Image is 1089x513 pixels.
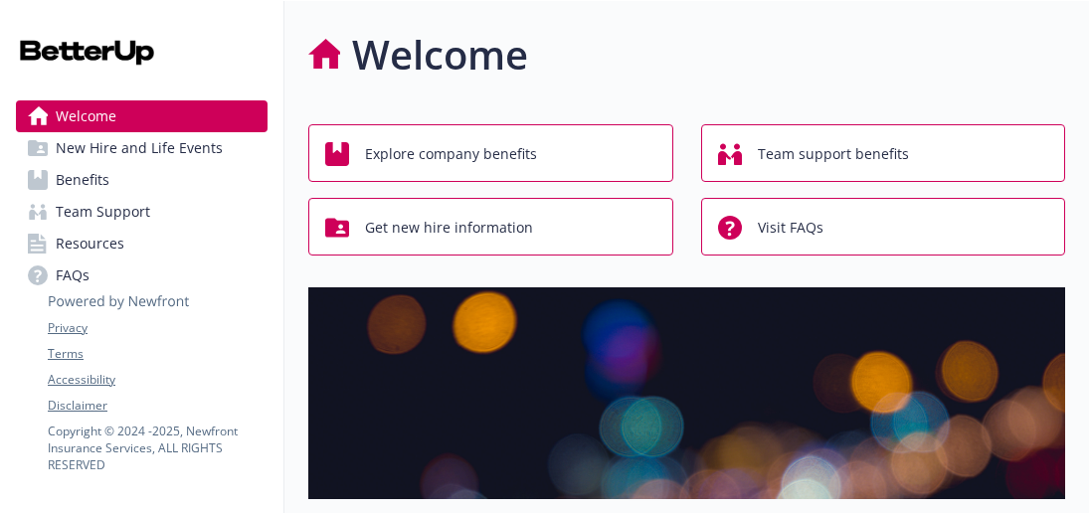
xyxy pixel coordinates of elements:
span: Visit FAQs [758,209,823,247]
span: New Hire and Life Events [56,132,223,164]
a: Benefits [16,164,268,196]
button: Explore company benefits [308,124,673,182]
h1: Welcome [352,25,528,85]
a: Resources [16,228,268,259]
span: Benefits [56,164,109,196]
a: Accessibility [48,371,267,389]
a: Team Support [16,196,268,228]
span: Explore company benefits [365,135,537,173]
img: overview page banner [308,287,1065,499]
a: Terms [48,345,267,363]
button: Team support benefits [701,124,1066,182]
span: Resources [56,228,124,259]
span: FAQs [56,259,90,291]
p: Copyright © 2024 - 2025 , Newfront Insurance Services, ALL RIGHTS RESERVED [48,423,267,473]
span: Get new hire information [365,209,533,247]
a: New Hire and Life Events [16,132,268,164]
a: Disclaimer [48,397,267,415]
button: Visit FAQs [701,198,1066,256]
span: Welcome [56,100,116,132]
a: FAQs [16,259,268,291]
button: Get new hire information [308,198,673,256]
a: Privacy [48,319,267,337]
span: Team Support [56,196,150,228]
span: Team support benefits [758,135,909,173]
a: Welcome [16,100,268,132]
